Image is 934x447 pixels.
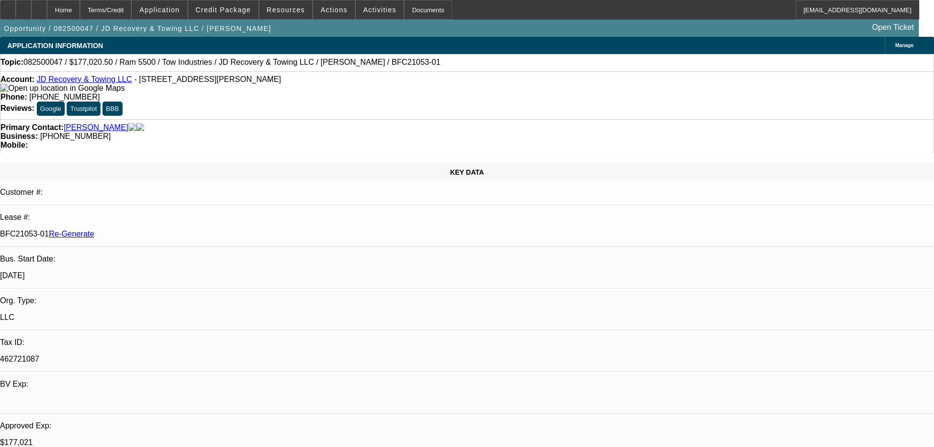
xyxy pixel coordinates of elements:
span: Opportunity / 082500047 / JD Recovery & Towing LLC / [PERSON_NAME] [4,25,271,32]
button: Application [132,0,187,19]
a: [PERSON_NAME] [64,123,128,132]
strong: Phone: [0,93,27,101]
button: Google [37,102,65,116]
a: Open Ticket [868,19,918,36]
strong: Account: [0,75,34,83]
button: Trustpilot [67,102,100,116]
span: - [STREET_ADDRESS][PERSON_NAME] [134,75,281,83]
span: Application [139,6,179,14]
img: Open up location in Google Maps [0,84,125,93]
strong: Reviews: [0,104,34,112]
a: JD Recovery & Towing LLC [37,75,132,83]
img: linkedin-icon.png [136,123,144,132]
button: Credit Package [188,0,258,19]
span: 082500047 / $177,020.50 / Ram 5500 / Tow Industries / JD Recovery & Towing LLC / [PERSON_NAME] / ... [24,58,441,67]
span: Actions [321,6,348,14]
span: [PHONE_NUMBER] [40,132,111,140]
strong: Topic: [0,58,24,67]
button: Activities [356,0,404,19]
strong: Primary Contact: [0,123,64,132]
span: APPLICATION INFORMATION [7,42,103,50]
button: Actions [313,0,355,19]
strong: Business: [0,132,38,140]
a: View Google Maps [0,84,125,92]
button: Resources [259,0,312,19]
span: Manage [895,43,913,48]
strong: Mobile: [0,141,28,149]
button: BBB [102,102,123,116]
img: facebook-icon.png [128,123,136,132]
span: [PHONE_NUMBER] [29,93,100,101]
span: Credit Package [196,6,251,14]
span: KEY DATA [450,168,484,176]
span: Resources [267,6,305,14]
a: Re-Generate [49,230,95,238]
span: Activities [363,6,397,14]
